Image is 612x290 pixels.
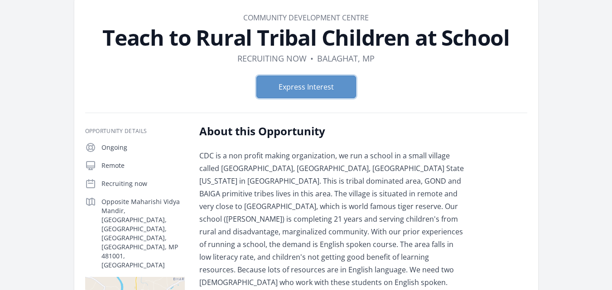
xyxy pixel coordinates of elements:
h2: About this Opportunity [199,124,464,138]
dd: Balaghat, MP [317,52,375,65]
p: Recruiting now [101,179,185,188]
a: Community Development Centre [243,13,369,23]
p: Remote [101,161,185,170]
h3: Opportunity Details [85,128,185,135]
h1: Teach to Rural Tribal Children at School [85,27,527,48]
dd: Recruiting now [237,52,307,65]
button: Express Interest [256,76,356,98]
div: • [310,52,313,65]
p: Ongoing [101,143,185,152]
p: Opposite Maharishi Vidya Mandir, [GEOGRAPHIC_DATA], [GEOGRAPHIC_DATA], [GEOGRAPHIC_DATA], [GEOGRA... [101,197,185,270]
